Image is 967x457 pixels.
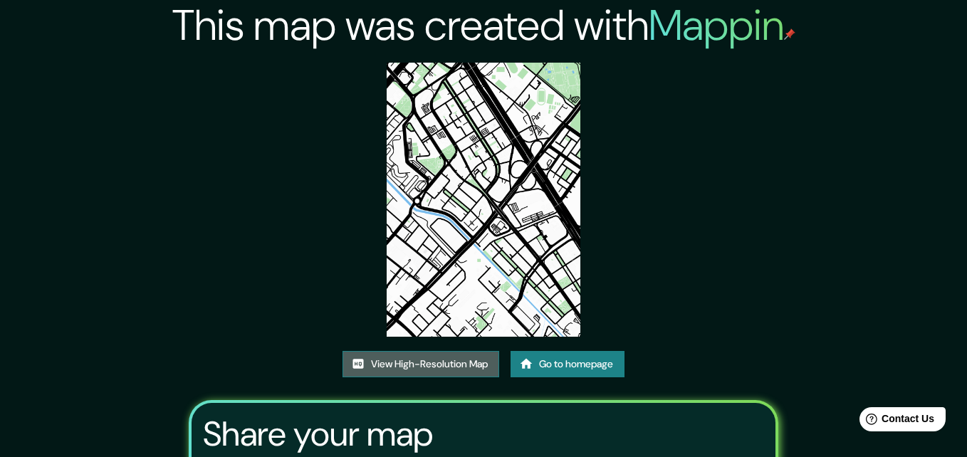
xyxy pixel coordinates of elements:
[343,351,499,377] a: View High-Resolution Map
[203,414,433,454] h3: Share your map
[511,351,624,377] a: Go to homepage
[840,401,951,441] iframe: Help widget launcher
[784,28,795,40] img: mappin-pin
[387,63,580,337] img: created-map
